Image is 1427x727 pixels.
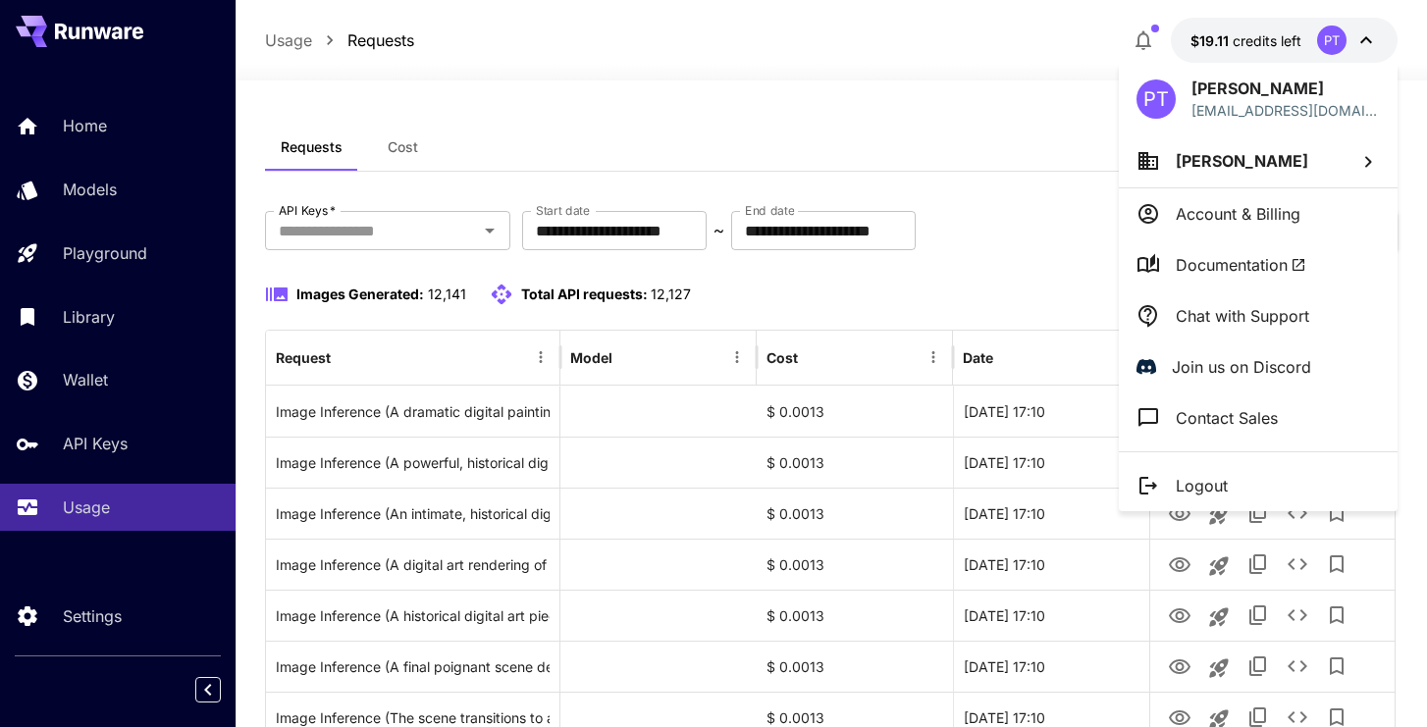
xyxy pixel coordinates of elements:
[1176,406,1278,430] p: Contact Sales
[1191,100,1380,121] div: paultaylor10@me.com
[1136,79,1176,119] div: PT
[1172,355,1311,379] p: Join us on Discord
[1119,134,1398,187] button: [PERSON_NAME]
[1176,304,1309,328] p: Chat with Support
[1176,202,1300,226] p: Account & Billing
[1176,474,1228,497] p: Logout
[1176,253,1306,277] span: Documentation
[1191,100,1380,121] p: [EMAIL_ADDRESS][DOMAIN_NAME]
[1176,151,1308,171] span: [PERSON_NAME]
[1191,77,1380,100] p: [PERSON_NAME]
